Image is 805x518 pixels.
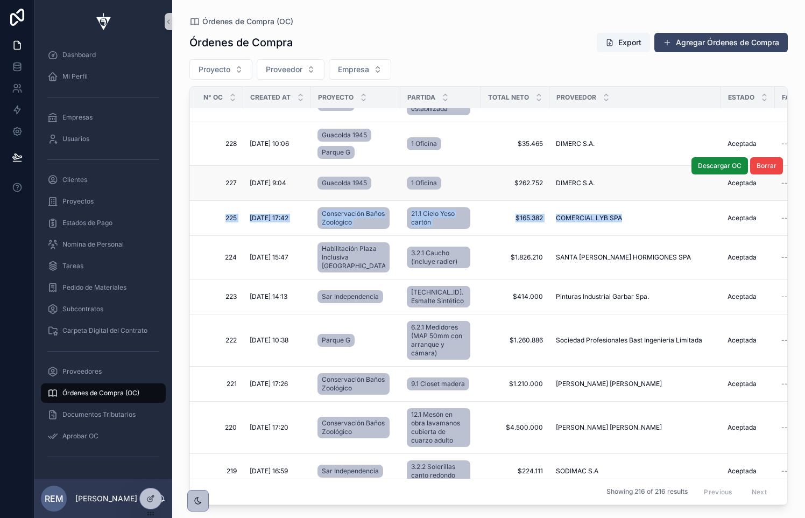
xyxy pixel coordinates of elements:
span: Aceptada [728,253,757,262]
a: [DATE] 17:42 [250,214,305,222]
span: Usuarios [62,135,89,143]
a: $1.826.210 [488,253,543,262]
span: $262.752 [488,179,543,187]
span: SODIMAC S.A [556,467,598,475]
button: Select Button [329,59,391,80]
a: Aceptada [728,292,768,301]
span: Showing 216 of 216 results [606,488,688,496]
span: Proveedor [556,93,596,102]
a: Aprobar OC [41,426,166,446]
span: [DATE] 10:38 [250,336,288,345]
a: [DATE] 9:04 [250,179,305,187]
span: Nomina de Personal [62,240,124,249]
span: Proyecto [199,64,230,75]
a: [PERSON_NAME] [PERSON_NAME] [556,380,715,388]
span: Aceptada [728,336,757,345]
span: 1 Oficina [411,179,437,187]
p: [PERSON_NAME] [75,493,137,504]
span: 3.2.1 Caucho (incluye radier) [411,249,466,266]
a: Órdenes de Compra (OC) [189,16,293,27]
a: Agregar Órdenes de Compra [654,33,788,52]
a: Documentos Tributarios [41,405,166,424]
span: Created at [250,93,291,102]
a: Parque G [317,334,355,347]
a: $1.210.000 [488,380,543,388]
a: Subcontratos [41,299,166,319]
a: Conservación Baños Zoológico [317,371,394,397]
span: Aceptada [728,380,757,388]
span: Pedido de Materiales [62,283,126,292]
a: Parque G [317,146,355,159]
span: Habilitación Plaza Inclusiva [GEOGRAPHIC_DATA] [322,244,385,270]
a: Habilitación Plaza Inclusiva [GEOGRAPHIC_DATA] [317,240,394,275]
span: [DATE] 16:59 [250,467,288,475]
span: [DATE] 17:26 [250,380,288,388]
a: Pinturas Industrial Garbar Spa. [556,292,715,301]
a: Conservación Baños Zoológico [317,417,390,438]
button: Select Button [257,59,324,80]
span: -- [781,214,788,222]
span: 1 Oficina [411,139,437,148]
a: Aceptada [728,139,768,148]
span: Borrar [757,162,776,170]
a: Empresas [41,108,166,127]
span: Guacolda 1945 [322,131,367,139]
span: Aceptada [728,423,757,432]
a: Conservación Baños Zoológico [317,373,390,395]
a: 9.1 Closet madera [407,375,475,393]
span: Aceptada [728,467,757,475]
span: Documentos Tributarios [62,410,136,419]
a: Nomina de Personal [41,235,166,254]
span: N° OC [203,93,223,102]
a: Sar Independencia [317,465,383,478]
a: $35.465 [488,139,543,148]
span: 9.1 Closet madera [411,380,465,388]
a: $414.000 [488,292,543,301]
span: Conservación Baños Zoológico [322,209,385,227]
span: COMERCIAL LYB SPA [556,214,622,222]
span: Dashboard [62,51,96,59]
a: $224.111 [488,467,543,475]
span: Total Neto [488,93,529,102]
span: Aceptada [728,214,757,222]
span: [PERSON_NAME] [PERSON_NAME] [556,423,662,432]
a: Guacolda 1945 [317,177,371,190]
span: Tareas [62,262,83,270]
a: [PERSON_NAME] [PERSON_NAME] [556,423,715,432]
a: $165.382 [488,214,543,222]
a: 1 Oficina [407,174,475,192]
span: Partida [407,93,435,102]
a: Sar Independencia [317,288,394,305]
a: DIMERC S.A. [556,179,715,187]
span: DIMERC S.A. [556,139,595,148]
span: Sar Independencia [322,467,379,475]
span: 227 [203,179,237,187]
span: [DATE] 10:06 [250,139,289,148]
span: Descargar OC [698,162,742,170]
span: -- [781,336,788,345]
a: Carpeta Digital del Contrato [41,321,166,340]
span: Aceptada [728,139,757,148]
a: 1 Oficina [407,177,441,190]
span: Aceptada [728,179,757,187]
span: -- [781,380,788,388]
a: 228 [203,139,237,148]
img: App logo [90,13,116,30]
span: Parque G [322,336,350,345]
a: 225 [203,214,237,222]
a: SODIMAC S.A [556,467,715,475]
a: Sar Independencia [317,290,383,303]
button: Export [597,33,650,52]
span: Aprobar OC [62,432,98,440]
span: $1.260.886 [488,336,543,345]
span: Aceptada [728,292,757,301]
span: Carpeta Digital del Contrato [62,326,147,335]
a: Clientes [41,170,166,190]
a: 224 [203,253,237,262]
a: Aceptada [728,336,768,345]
